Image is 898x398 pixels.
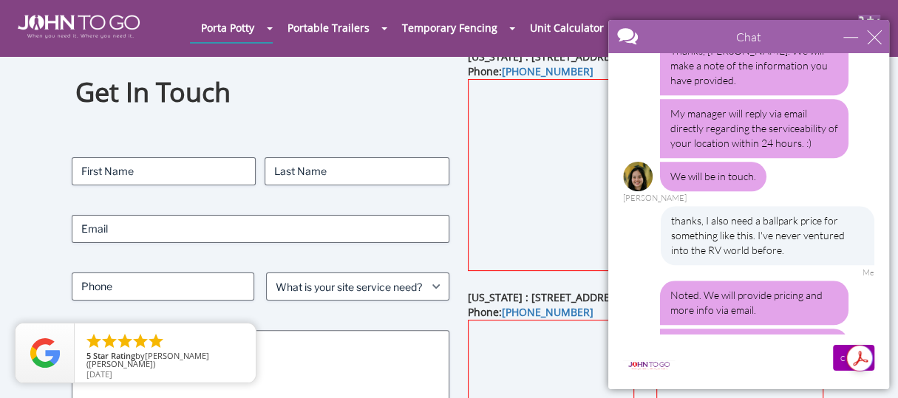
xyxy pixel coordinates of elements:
input: First Name [72,157,256,185]
iframe: Live Chat Box [599,11,898,398]
h1: Get In Touch [75,75,445,111]
img: JOHN to go [18,15,140,38]
b: Phone: [468,305,593,319]
li:  [85,332,103,350]
img: Review Rating [30,338,60,368]
input: Last Name [265,157,449,185]
span: [DATE] [86,368,112,380]
b: [US_STATE] : [STREET_ADDRESS] [468,49,625,64]
span: [PERSON_NAME] ([PERSON_NAME]) [86,350,209,369]
span: by [86,351,244,370]
li:  [132,332,149,350]
span: 5 [86,350,91,361]
a: [PHONE_NUMBER] [502,305,593,319]
li:  [116,332,134,350]
b: Phone: [468,64,593,78]
a: Portable Trailers [276,13,380,42]
li:  [147,332,165,350]
b: [US_STATE] : [STREET_ADDRESS] [468,290,625,304]
li:  [101,332,118,350]
input: Phone [72,272,254,301]
input: Email [72,215,449,243]
a: Unit Calculator [518,13,614,42]
span: Star Rating [93,350,135,361]
a: [PHONE_NUMBER] [502,64,593,78]
a: Temporary Fencing [390,13,508,42]
a: Porta Potty [190,13,265,42]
